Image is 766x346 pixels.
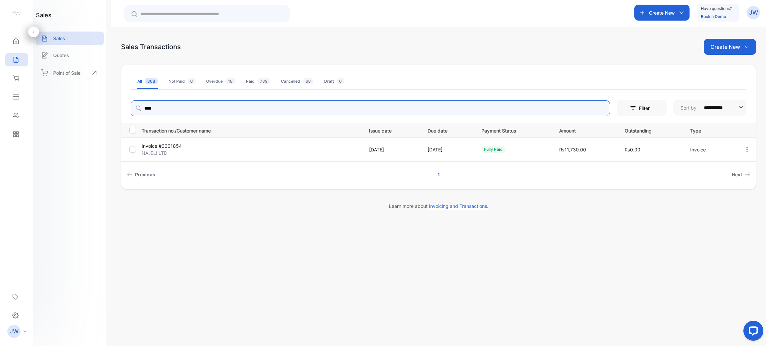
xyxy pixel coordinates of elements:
[673,100,746,116] button: Sort by
[36,65,104,80] a: Point of Sale
[303,78,314,84] span: 68
[559,147,586,152] span: ₨11,730.00
[481,126,546,134] p: Payment Status
[625,147,640,152] span: ₨0.00
[121,168,756,181] ul: Pagination
[747,5,760,21] button: JW
[701,14,726,19] a: Book a Demo
[53,35,65,42] p: Sales
[369,126,414,134] p: Issue date
[142,142,215,149] p: Invoice #0001854
[681,104,697,111] p: Sort by
[617,100,667,116] button: Filter
[142,126,361,134] p: Transaction no./Customer name
[36,11,52,20] h1: sales
[649,9,675,16] p: Create New
[690,146,730,153] p: Invoice
[428,146,468,153] p: [DATE]
[169,78,195,84] div: Not Paid
[257,78,270,84] span: 789
[281,78,314,84] div: Cancelled
[690,126,730,134] p: Type
[53,69,80,76] p: Point of Sale
[428,126,468,134] p: Due date
[749,8,758,17] p: JW
[369,146,414,153] p: [DATE]
[137,78,158,84] div: All
[324,78,344,84] div: Draft
[36,32,104,45] a: Sales
[429,203,488,209] span: Invoicing and Transactions.
[124,168,158,181] a: Previous page
[634,5,690,21] button: Create New
[142,149,215,156] p: NAJELI LTD
[135,171,155,178] span: Previous
[625,126,677,134] p: Outstanding
[206,78,235,84] div: Overdue
[481,146,505,153] div: fully paid
[738,318,766,346] iframe: LiveChat chat widget
[121,203,756,210] p: Learn more about
[188,78,195,84] span: 0
[710,43,740,51] p: Create New
[639,105,654,112] p: Filter
[36,48,104,62] a: Quotes
[729,168,753,181] a: Next page
[225,78,235,84] span: 18
[559,126,611,134] p: Amount
[732,171,742,178] span: Next
[430,168,448,181] a: Page 1 is your current page
[336,78,344,84] span: 0
[145,78,158,84] span: 808
[53,52,69,59] p: Quotes
[121,42,181,52] div: Sales Transactions
[704,39,756,55] button: Create New
[701,5,732,12] p: Have questions?
[12,9,22,19] img: logo
[246,78,270,84] div: Paid
[10,327,19,336] p: JW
